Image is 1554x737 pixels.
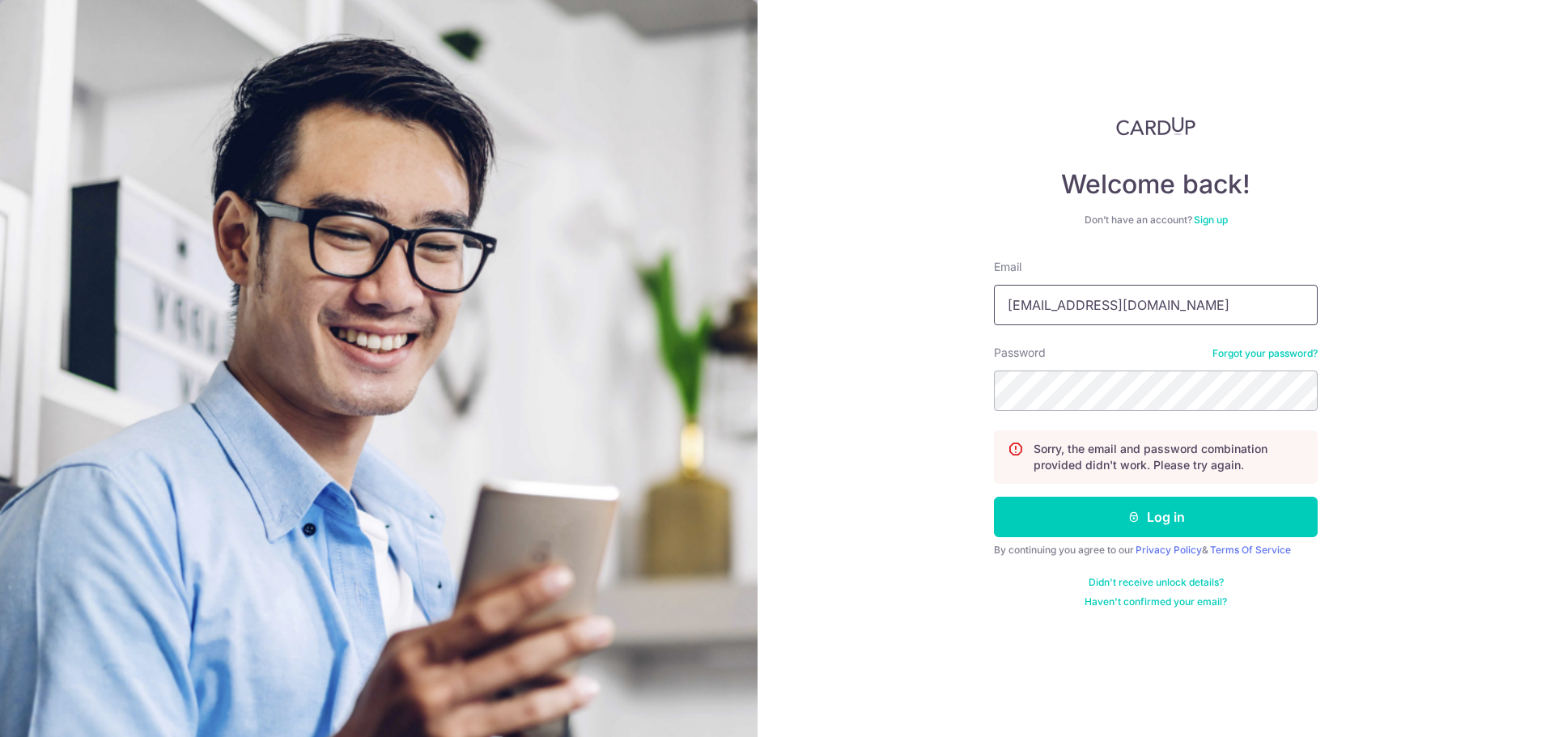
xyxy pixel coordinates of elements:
h4: Welcome back! [994,168,1318,201]
label: Password [994,345,1046,361]
input: Enter your Email [994,285,1318,325]
a: Forgot your password? [1212,347,1318,360]
div: By continuing you agree to our & [994,544,1318,557]
div: Don’t have an account? [994,214,1318,227]
a: Didn't receive unlock details? [1089,576,1224,589]
label: Email [994,259,1021,275]
p: Sorry, the email and password combination provided didn't work. Please try again. [1034,441,1304,473]
a: Haven't confirmed your email? [1085,595,1227,608]
button: Log in [994,497,1318,537]
img: CardUp Logo [1116,116,1195,136]
a: Privacy Policy [1136,544,1202,556]
a: Terms Of Service [1210,544,1291,556]
a: Sign up [1194,214,1228,226]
